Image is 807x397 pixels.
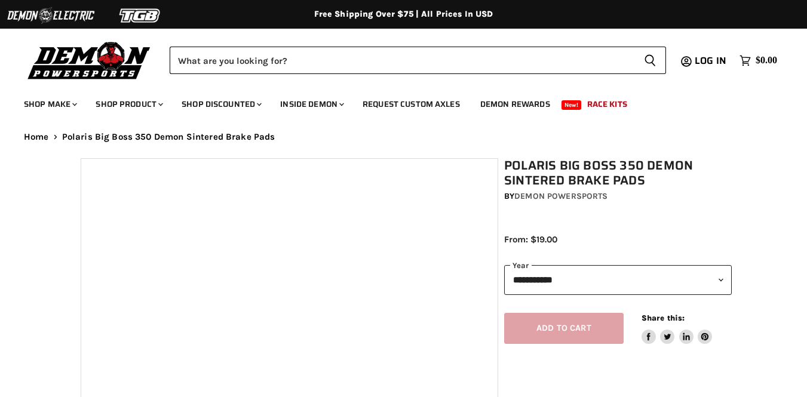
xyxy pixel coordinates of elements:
[471,92,559,116] a: Demon Rewards
[62,132,275,142] span: Polaris Big Boss 350 Demon Sintered Brake Pads
[504,265,732,294] select: year
[504,234,557,245] span: From: $19.00
[24,39,155,81] img: Demon Powersports
[504,190,732,203] div: by
[6,4,96,27] img: Demon Electric Logo 2
[634,47,666,74] button: Search
[514,191,607,201] a: Demon Powersports
[170,47,634,74] input: Search
[642,313,713,344] aside: Share this:
[87,92,170,116] a: Shop Product
[578,92,636,116] a: Race Kits
[734,52,783,69] a: $0.00
[96,4,185,27] img: TGB Logo 2
[24,132,49,142] a: Home
[695,53,726,68] span: Log in
[642,313,685,322] span: Share this:
[173,92,269,116] a: Shop Discounted
[170,47,666,74] form: Product
[15,92,84,116] a: Shop Make
[354,92,469,116] a: Request Custom Axles
[504,158,732,188] h1: Polaris Big Boss 350 Demon Sintered Brake Pads
[271,92,351,116] a: Inside Demon
[561,100,582,110] span: New!
[756,55,777,66] span: $0.00
[689,56,734,66] a: Log in
[15,87,774,116] ul: Main menu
